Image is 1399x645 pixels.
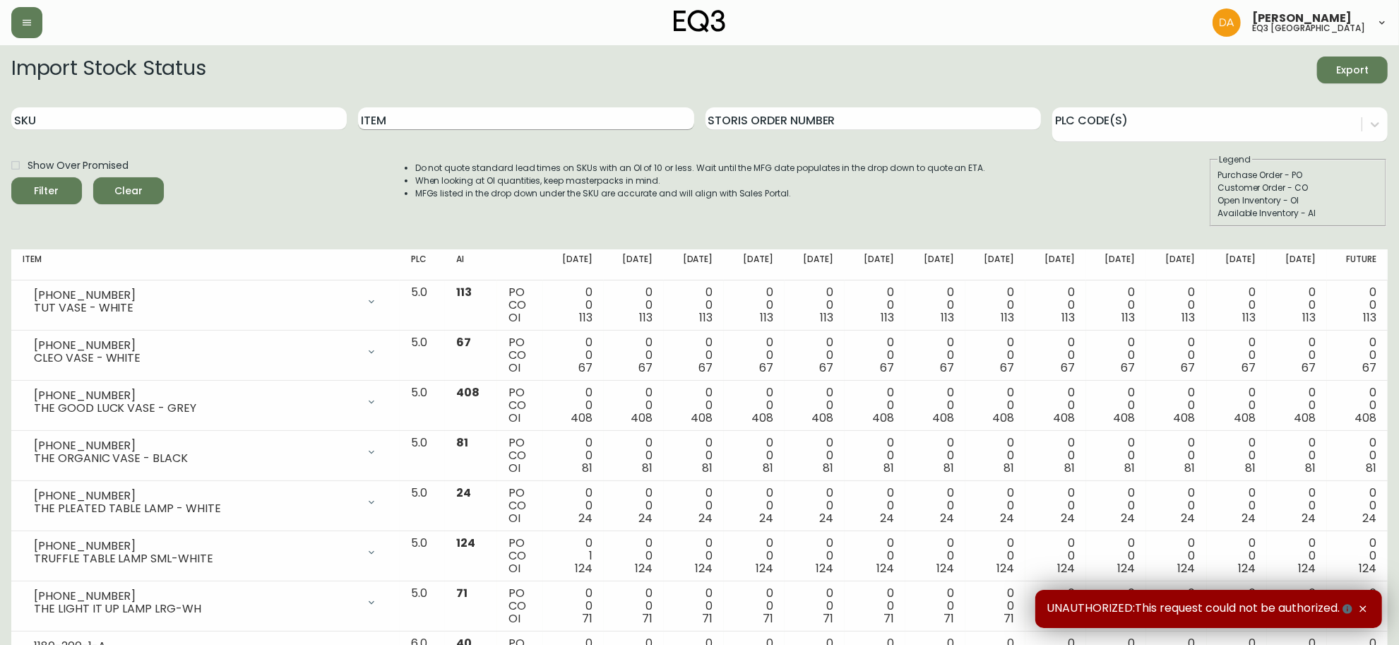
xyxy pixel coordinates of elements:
[554,386,592,425] div: 0 0
[751,410,773,426] span: 408
[1218,386,1256,425] div: 0 0
[615,386,653,425] div: 0 0
[1157,336,1195,374] div: 0 0
[1157,386,1195,425] div: 0 0
[1097,537,1135,575] div: 0 0
[508,460,520,476] span: OI
[735,336,773,374] div: 0 0
[445,249,497,280] th: AI
[400,280,445,331] td: 5.0
[823,610,833,627] span: 71
[856,487,893,525] div: 0 0
[1338,336,1376,374] div: 0 0
[1037,336,1074,374] div: 0 0
[456,585,468,601] span: 71
[917,587,954,625] div: 0 0
[1001,309,1015,326] span: 113
[34,289,357,302] div: [PHONE_NUMBER]
[1124,460,1135,476] span: 81
[1086,249,1146,280] th: [DATE]
[34,352,357,365] div: CLEO VASE - WHITE
[400,531,445,581] td: 5.0
[23,386,388,418] div: [PHONE_NUMBER]THE GOOD LUCK VASE - GREY
[699,360,713,376] span: 67
[34,540,357,552] div: [PHONE_NUMBER]
[508,510,520,526] span: OI
[1338,437,1376,475] div: 0 0
[675,487,713,525] div: 0 0
[543,249,603,280] th: [DATE]
[508,336,532,374] div: PO CO
[1157,286,1195,324] div: 0 0
[760,309,773,326] span: 113
[796,437,833,475] div: 0 0
[34,502,357,515] div: THE PLEATED TABLE LAMP - WHITE
[508,437,532,475] div: PO CO
[456,284,472,300] span: 113
[1004,460,1015,476] span: 81
[400,481,445,531] td: 5.0
[579,309,593,326] span: 113
[1064,460,1075,476] span: 81
[917,437,954,475] div: 0 0
[1117,560,1135,576] span: 124
[1218,153,1252,166] legend: Legend
[1242,510,1256,526] span: 24
[11,57,206,83] h2: Import Stock Status
[1113,410,1135,426] span: 408
[508,386,532,425] div: PO CO
[456,535,475,551] span: 124
[977,437,1014,475] div: 0 0
[631,410,653,426] span: 408
[1317,57,1388,83] button: Export
[1218,587,1256,625] div: 0 0
[554,286,592,324] div: 0 0
[1218,194,1379,207] div: Open Inventory - OI
[880,360,894,376] span: 67
[642,610,653,627] span: 71
[415,187,986,200] li: MFGs listed in the drop down under the SKU are accurate and will align with Sales Portal.
[23,286,388,317] div: [PHONE_NUMBER]TUT VASE - WHITE
[1338,286,1376,324] div: 0 0
[917,487,954,525] div: 0 0
[796,487,833,525] div: 0 0
[943,610,954,627] span: 71
[940,360,954,376] span: 67
[796,336,833,374] div: 0 0
[638,510,653,526] span: 24
[993,410,1015,426] span: 408
[615,336,653,374] div: 0 0
[400,331,445,381] td: 5.0
[11,177,82,204] button: Filter
[508,487,532,525] div: PO CO
[34,452,357,465] div: THE ORGANIC VASE - BLACK
[1278,487,1316,525] div: 0 0
[735,437,773,475] div: 0 0
[554,336,592,374] div: 0 0
[1338,537,1376,575] div: 0 0
[1146,249,1206,280] th: [DATE]
[1238,560,1256,576] span: 124
[1097,487,1135,525] div: 0 0
[34,552,357,565] div: TRUFFLE TABLE LAMP SML-WHITE
[508,610,520,627] span: OI
[1121,360,1135,376] span: 67
[1278,286,1316,324] div: 0 0
[508,410,520,426] span: OI
[1355,410,1376,426] span: 408
[575,560,593,576] span: 124
[1218,182,1379,194] div: Customer Order - CO
[675,336,713,374] div: 0 0
[917,336,954,374] div: 0 0
[977,537,1014,575] div: 0 0
[1362,510,1376,526] span: 24
[400,431,445,481] td: 5.0
[796,386,833,425] div: 0 0
[508,560,520,576] span: OI
[1218,207,1379,220] div: Available Inventory - AI
[1338,487,1376,525] div: 0 0
[823,460,833,476] span: 81
[1037,437,1074,475] div: 0 0
[675,286,713,324] div: 0 0
[1366,460,1376,476] span: 81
